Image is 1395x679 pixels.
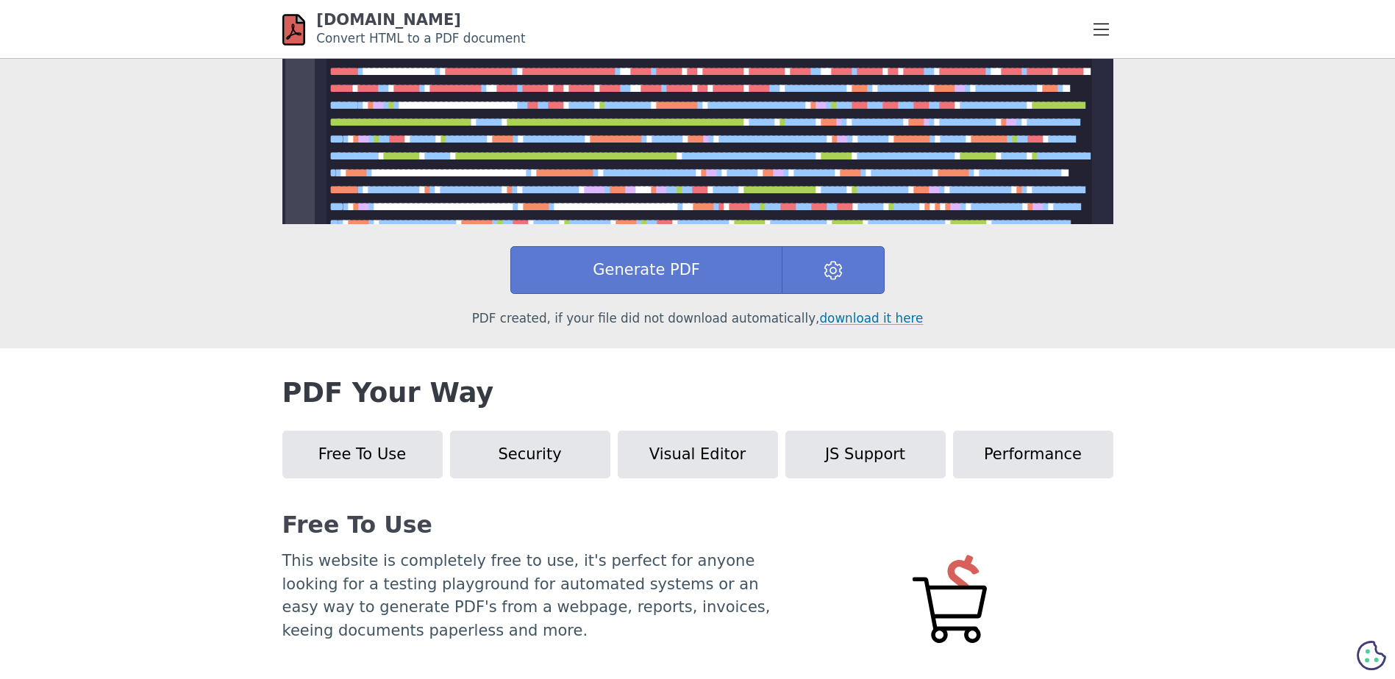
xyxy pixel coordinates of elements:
h3: Free To Use [282,511,1113,539]
button: Generate PDF [510,246,782,294]
small: Convert HTML to a PDF document [316,31,525,46]
span: Performance [984,445,1082,463]
button: Performance [953,431,1113,478]
span: Security [498,445,561,463]
svg: Cookie Preferences [1357,641,1386,670]
h2: PDF Your Way [282,378,1113,409]
span: Visual Editor [649,445,746,463]
p: PDF created, if your file did not download automatically, [282,309,1113,328]
span: Free To Use [318,445,406,463]
img: Free to use HTML to PDF converter [913,550,987,643]
img: html-pdf.net [282,13,306,46]
span: JS Support [825,445,905,463]
p: This website is completely free to use, it's perfect for anyone looking for a testing playground ... [282,550,771,642]
button: Visual Editor [618,431,778,478]
a: download it here [819,311,923,326]
a: [DOMAIN_NAME] [316,11,461,29]
button: JS Support [785,431,946,478]
button: Free To Use [282,431,443,478]
button: Security [450,431,610,478]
